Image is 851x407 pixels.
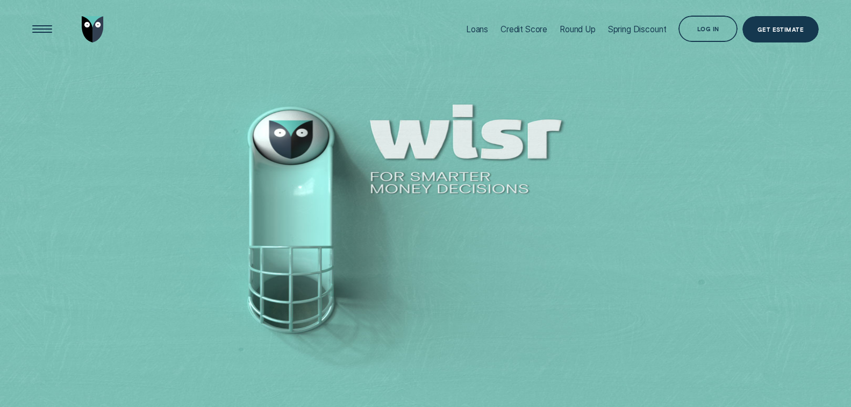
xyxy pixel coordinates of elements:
[500,24,547,34] div: Credit Score
[742,16,818,42] a: Get Estimate
[29,16,55,42] button: Open Menu
[560,24,596,34] div: Round Up
[608,24,667,34] div: Spring Discount
[678,16,738,42] button: Log in
[466,24,488,34] div: Loans
[82,16,104,42] img: Wisr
